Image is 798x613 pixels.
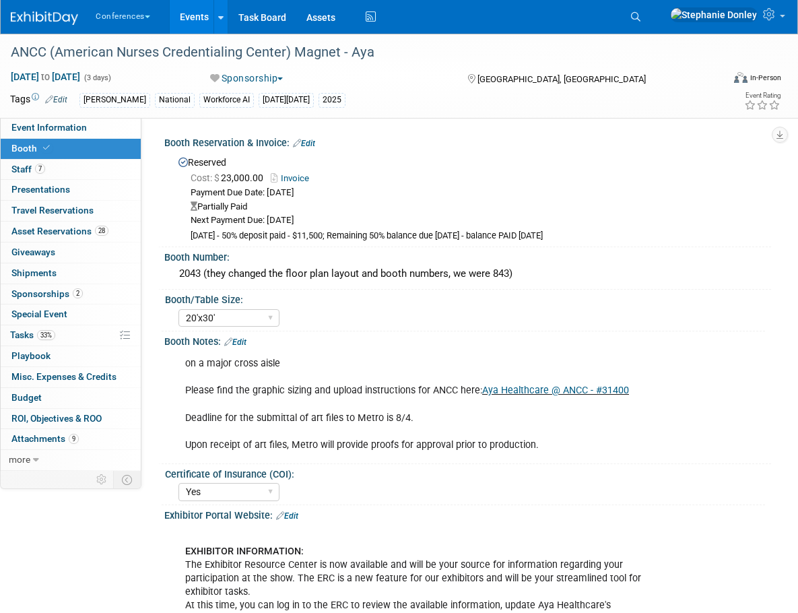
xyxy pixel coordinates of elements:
span: Staff [11,164,45,174]
span: 2 [73,288,83,298]
div: on a major cross aisle Please find the graphic sizing and upload instructions for ANCC here: Dead... [176,350,649,459]
a: more [1,450,141,470]
span: Tasks [10,329,55,340]
div: Booth Number: [164,247,771,264]
div: [PERSON_NAME] [79,93,150,107]
div: Booth/Table Size: [165,290,765,306]
span: Budget [11,392,42,403]
a: Misc. Expenses & Credits [1,367,141,387]
span: Presentations [11,184,70,195]
div: ANCC (American Nurses Credentialing Center) Magnet - Aya [6,40,706,65]
div: Exhibitor Portal Website: [164,505,771,523]
span: Cost: $ [191,172,221,183]
td: Personalize Event Tab Strip [90,471,114,488]
span: Event Information [11,122,87,133]
span: ROI, Objectives & ROO [11,413,102,424]
div: Partially Paid [191,201,761,214]
div: Workforce AI [199,93,254,107]
span: Special Event [11,309,67,319]
span: 28 [95,226,108,236]
div: National [155,93,195,107]
span: [DATE] [DATE] [10,71,81,83]
span: more [9,454,30,465]
a: Booth [1,139,141,159]
a: Giveaways [1,243,141,263]
a: Staff7 [1,160,141,180]
div: 2043 (they changed the floor plan layout and booth numbers, we were 843) [174,263,761,284]
div: [DATE] - 50% deposit paid - $11,500; Remaining 50% balance due [DATE] - balance PAID [DATE] [191,230,761,242]
div: Event Rating [744,92,780,99]
a: ROI, Objectives & ROO [1,409,141,429]
span: (3 days) [83,73,111,82]
a: Edit [276,511,298,521]
span: to [39,71,52,82]
a: Event Information [1,118,141,138]
span: Attachments [11,433,79,444]
button: Sponsorship [205,71,288,85]
span: Asset Reservations [11,226,108,236]
a: Budget [1,388,141,408]
td: Tags [10,92,67,108]
span: Playbook [11,350,51,361]
span: Giveaways [11,247,55,257]
a: Tasks33% [1,325,141,346]
a: Attachments9 [1,429,141,449]
img: Stephanie Donley [670,7,758,22]
span: 23,000.00 [191,172,269,183]
b: EXHIBITOR INFORMATION: [185,546,304,557]
span: Sponsorships [11,288,83,299]
span: [GEOGRAPHIC_DATA], [GEOGRAPHIC_DATA] [477,74,646,84]
span: Travel Reservations [11,205,94,216]
a: Sponsorships2 [1,284,141,304]
div: Reserved [174,152,761,243]
a: Shipments [1,263,141,284]
i: Booth reservation complete [43,144,50,152]
img: Format-Inperson.png [734,72,747,83]
img: ExhibitDay [11,11,78,25]
div: Next Payment Due: [DATE] [191,214,761,227]
div: Booth Notes: [164,331,771,349]
div: Payment Due Date: [DATE] [191,187,761,199]
a: Edit [45,95,67,104]
span: Booth [11,143,53,154]
a: Asset Reservations28 [1,222,141,242]
span: Shipments [11,267,57,278]
a: Edit [293,139,315,148]
a: Aya Healthcare @ ANCC - #31400 [482,385,629,396]
div: Booth Reservation & Invoice: [164,133,771,150]
span: 7 [35,164,45,174]
a: Edit [224,337,246,347]
td: Toggle Event Tabs [114,471,141,488]
a: Invoice [271,173,316,183]
span: 33% [37,330,55,340]
span: Misc. Expenses & Credits [11,371,117,382]
a: Presentations [1,180,141,200]
div: [DATE][DATE] [259,93,314,107]
a: Travel Reservations [1,201,141,221]
span: 9 [69,434,79,444]
div: Event Format [661,70,781,90]
div: In-Person [750,73,781,83]
a: Special Event [1,304,141,325]
a: Playbook [1,346,141,366]
div: 2025 [319,93,345,107]
div: Certificate of Insurance (COI): [165,464,765,481]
